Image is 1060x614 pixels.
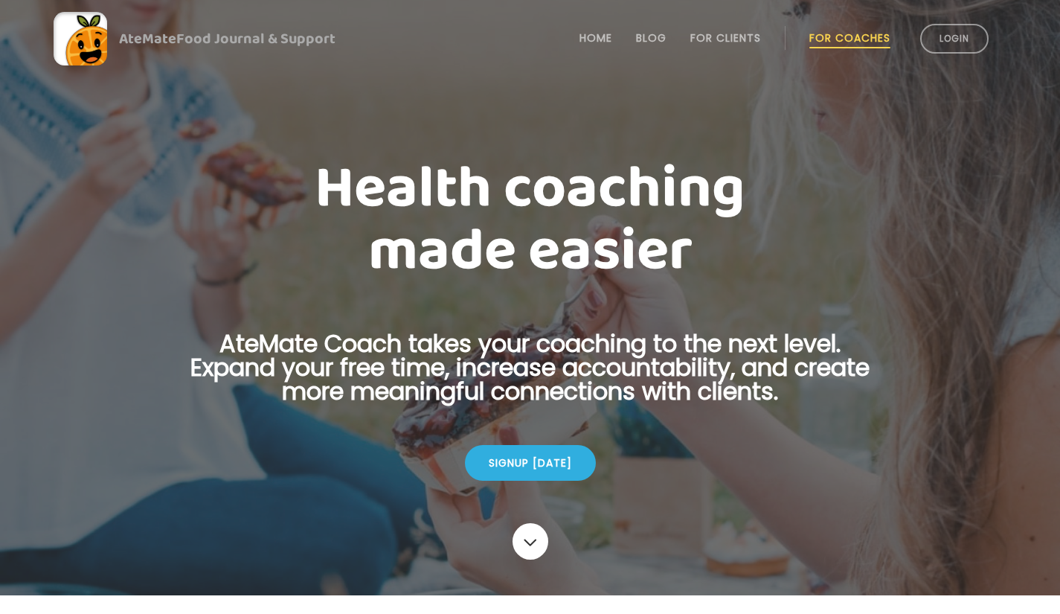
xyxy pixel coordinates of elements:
[690,32,761,44] a: For Clients
[636,32,666,44] a: Blog
[167,332,893,421] p: AteMate Coach takes your coaching to the next level. Expand your free time, increase accountabili...
[465,445,596,481] div: Signup [DATE]
[809,32,890,44] a: For Coaches
[54,12,1006,65] a: AteMateFood Journal & Support
[107,27,335,51] div: AteMate
[920,24,989,54] a: Login
[167,158,893,283] h1: Health coaching made easier
[176,27,335,51] span: Food Journal & Support
[579,32,612,44] a: Home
